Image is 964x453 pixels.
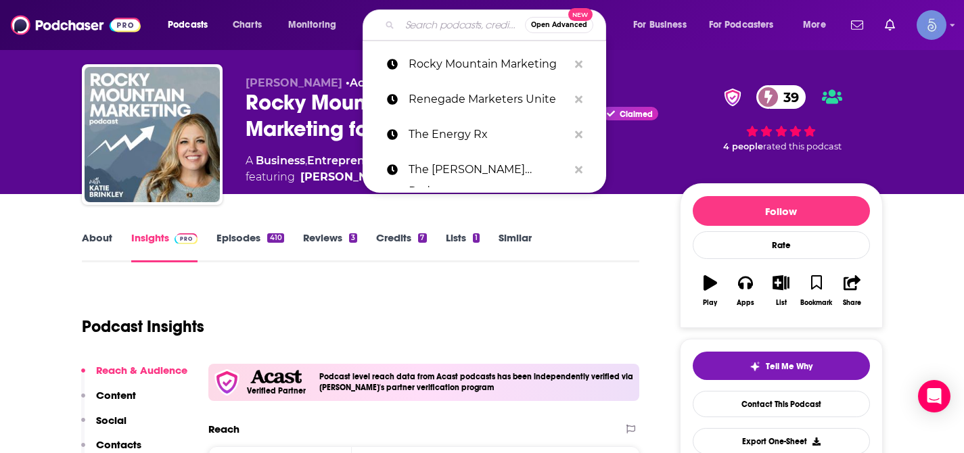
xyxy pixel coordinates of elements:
[418,233,426,243] div: 7
[363,82,606,117] a: Renegade Marketers Unite
[737,299,754,307] div: Apps
[288,16,336,34] span: Monitoring
[750,361,760,372] img: tell me why sparkle
[917,10,946,40] span: Logged in as Spiral5-G1
[703,299,717,307] div: Play
[96,364,187,377] p: Reach & Audience
[800,299,832,307] div: Bookmark
[473,233,480,243] div: 1
[81,414,127,439] button: Social
[803,16,826,34] span: More
[709,16,774,34] span: For Podcasters
[376,231,426,262] a: Credits7
[300,169,397,185] a: Katie Brinkley
[531,22,587,28] span: Open Advanced
[246,76,342,89] span: [PERSON_NAME]
[279,14,354,36] button: open menu
[319,372,635,392] h4: Podcast level reach data from Acast podcasts has been independently verified via [PERSON_NAME]'s ...
[96,438,141,451] p: Contacts
[693,391,870,417] a: Contact This Podcast
[680,76,883,161] div: verified Badge39 4 peoplerated this podcast
[499,231,532,262] a: Similar
[794,14,843,36] button: open menu
[224,14,270,36] a: Charts
[11,12,141,38] img: Podchaser - Follow, Share and Rate Podcasts
[216,231,283,262] a: Episodes410
[723,141,763,151] span: 4 people
[843,299,861,307] div: Share
[168,16,208,34] span: Podcasts
[409,82,568,117] p: Renegade Marketers Unite
[693,231,870,259] div: Rate
[307,154,384,167] a: Entrepreneur
[763,141,842,151] span: rated this podcast
[879,14,900,37] a: Show notifications dropdown
[96,389,136,402] p: Content
[846,14,869,37] a: Show notifications dropdown
[214,369,240,396] img: verfied icon
[700,14,794,36] button: open menu
[363,47,606,82] a: Rocky Mountain Marketing
[247,387,306,395] h5: Verified Partner
[158,14,225,36] button: open menu
[728,266,763,315] button: Apps
[568,8,593,21] span: New
[350,76,381,89] a: Acast
[834,266,869,315] button: Share
[770,85,806,109] span: 39
[363,152,606,187] a: The [PERSON_NAME] Podcast
[375,9,619,41] div: Search podcasts, credits, & more...
[917,10,946,40] img: User Profile
[693,266,728,315] button: Play
[620,111,653,118] span: Claimed
[81,364,187,389] button: Reach & Audience
[208,423,239,435] h2: Reach
[720,89,745,106] img: verified Badge
[82,231,112,262] a: About
[82,316,204,337] h1: Podcast Insights
[400,14,525,36] input: Search podcasts, credits, & more...
[917,10,946,40] button: Show profile menu
[763,266,798,315] button: List
[349,233,357,243] div: 3
[303,231,357,262] a: Reviews3
[693,352,870,380] button: tell me why sparkleTell Me Why
[131,231,198,262] a: InsightsPodchaser Pro
[799,266,834,315] button: Bookmark
[633,16,687,34] span: For Business
[85,67,220,202] img: Rocky Mountain Marketing- Digital Marketing for Entrepreneurs
[409,47,568,82] p: Rocky Mountain Marketing
[246,169,506,185] span: featuring
[776,299,787,307] div: List
[305,154,307,167] span: ,
[175,233,198,244] img: Podchaser Pro
[346,76,381,89] span: •
[756,85,806,109] a: 39
[96,414,127,427] p: Social
[918,380,950,412] div: Open Intercom Messenger
[446,231,480,262] a: Lists1
[624,14,704,36] button: open menu
[250,370,302,384] img: Acast
[256,154,305,167] a: Business
[81,389,136,414] button: Content
[525,17,593,33] button: Open AdvancedNew
[246,153,506,185] div: A podcast
[233,16,262,34] span: Charts
[693,196,870,226] button: Follow
[409,117,568,152] p: The Energy Rx
[766,361,812,372] span: Tell Me Why
[267,233,283,243] div: 410
[409,152,568,187] p: The Rochelle Christiane Podcast
[363,117,606,152] a: The Energy Rx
